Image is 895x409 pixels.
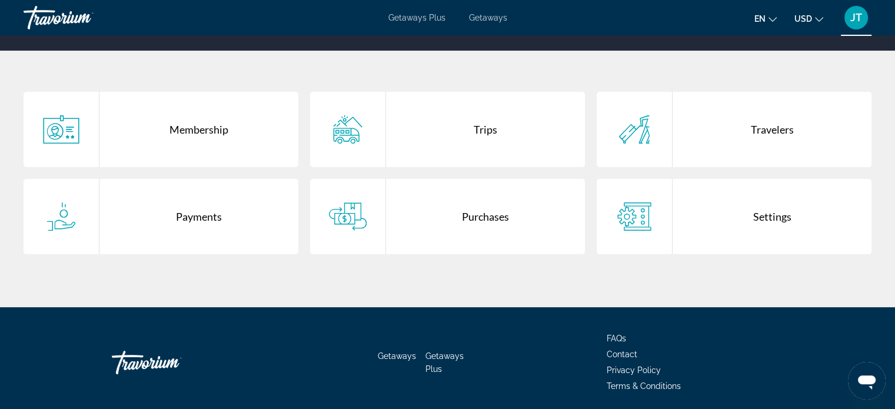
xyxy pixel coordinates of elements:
[597,179,871,254] a: Settings
[607,350,637,359] a: Contact
[378,351,416,361] a: Getaways
[754,10,777,27] button: Change language
[388,13,445,22] a: Getaways Plus
[607,381,681,391] a: Terms & Conditions
[99,179,298,254] div: Payments
[112,345,229,380] a: Go Home
[850,12,862,24] span: JT
[310,92,585,167] a: Trips
[607,334,626,343] a: FAQs
[848,362,886,400] iframe: Button to launch messaging window
[24,2,141,33] a: Travorium
[425,351,464,374] a: Getaways Plus
[597,92,871,167] a: Travelers
[99,92,298,167] div: Membership
[841,5,871,30] button: User Menu
[310,179,585,254] a: Purchases
[673,92,871,167] div: Travelers
[386,92,585,167] div: Trips
[794,10,823,27] button: Change currency
[673,179,871,254] div: Settings
[24,179,298,254] a: Payments
[607,365,661,375] a: Privacy Policy
[386,179,585,254] div: Purchases
[754,14,766,24] span: en
[24,92,298,167] a: Membership
[469,13,507,22] a: Getaways
[794,14,812,24] span: USD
